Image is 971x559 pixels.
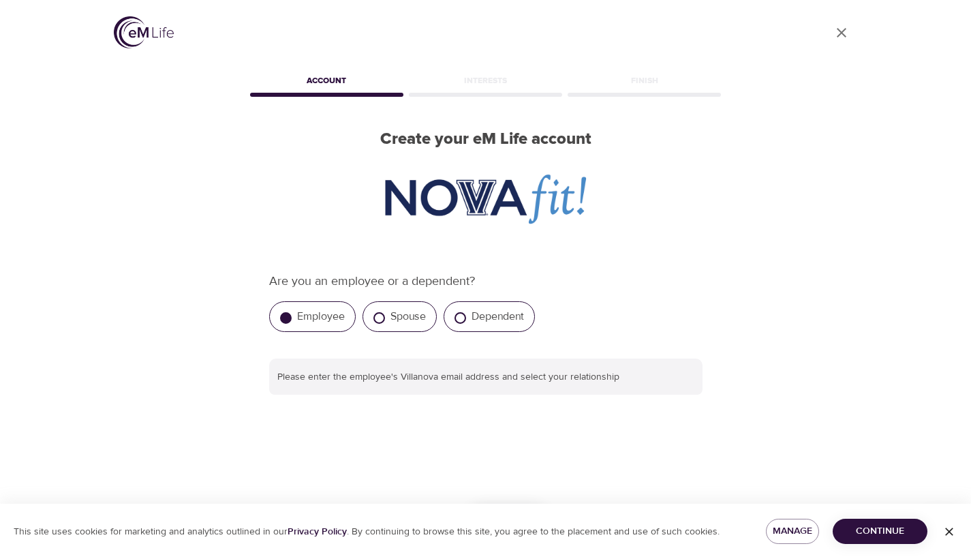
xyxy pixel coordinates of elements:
[114,16,174,48] img: logo
[288,526,347,538] a: Privacy Policy
[766,519,819,544] button: Manage
[247,130,724,149] h2: Create your eM Life account
[297,309,345,323] label: Employee
[472,309,524,323] label: Dependent
[825,16,858,49] a: close
[390,309,426,323] label: Spouse
[777,523,808,540] span: Manage
[833,519,927,544] button: Continue
[269,272,703,290] p: Are you an employee or a dependent?
[365,166,605,234] img: Villanova%20logo.jpg
[844,523,916,540] span: Continue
